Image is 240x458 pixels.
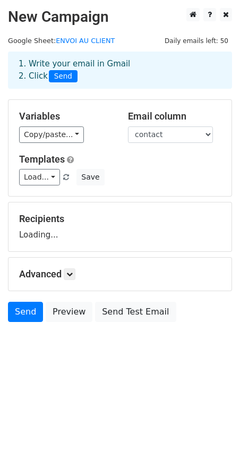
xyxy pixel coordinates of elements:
[76,169,104,185] button: Save
[161,37,232,45] a: Daily emails left: 50
[56,37,115,45] a: ENVOI AU CLIENT
[19,154,65,165] a: Templates
[46,302,92,322] a: Preview
[19,169,60,185] a: Load...
[8,37,115,45] small: Google Sheet:
[19,213,221,241] div: Loading...
[95,302,176,322] a: Send Test Email
[19,213,221,225] h5: Recipients
[19,126,84,143] a: Copy/paste...
[128,111,221,122] h5: Email column
[19,268,221,280] h5: Advanced
[161,35,232,47] span: Daily emails left: 50
[8,302,43,322] a: Send
[49,70,78,83] span: Send
[8,8,232,26] h2: New Campaign
[19,111,112,122] h5: Variables
[11,58,229,82] div: 1. Write your email in Gmail 2. Click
